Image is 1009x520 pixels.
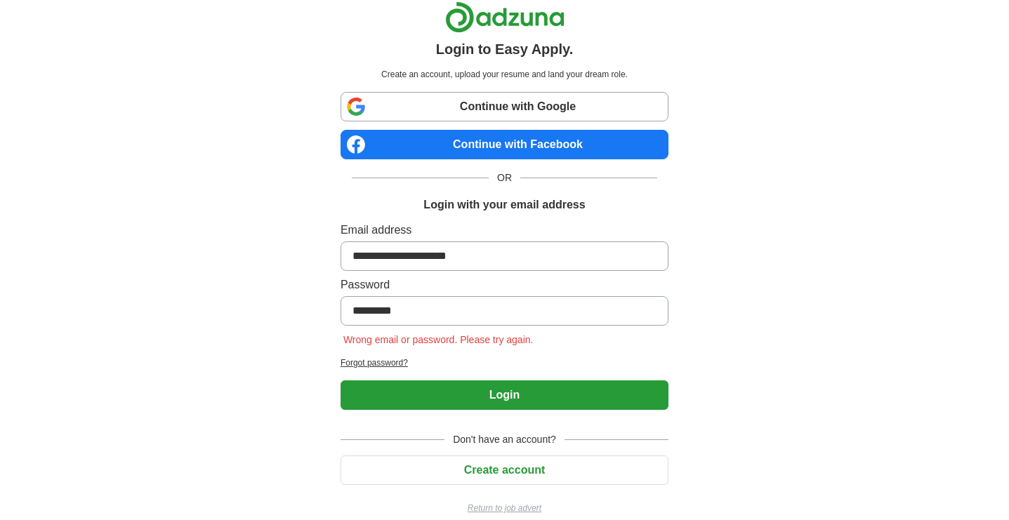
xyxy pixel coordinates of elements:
[341,356,668,369] a: Forgot password?
[341,380,668,410] button: Login
[444,432,565,447] span: Don't have an account?
[343,68,666,81] p: Create an account, upload your resume and land your dream role.
[341,464,668,476] a: Create account
[341,222,668,239] label: Email address
[341,502,668,514] a: Return to job advert
[341,92,668,121] a: Continue with Google
[436,39,574,60] h1: Login to Easy Apply.
[341,455,668,485] button: Create account
[423,196,585,213] h1: Login with your email address
[445,1,565,33] img: Adzuna logo
[341,334,536,345] span: Wrong email or password. Please try again.
[341,276,668,293] label: Password
[341,130,668,159] a: Continue with Facebook
[489,171,520,185] span: OR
